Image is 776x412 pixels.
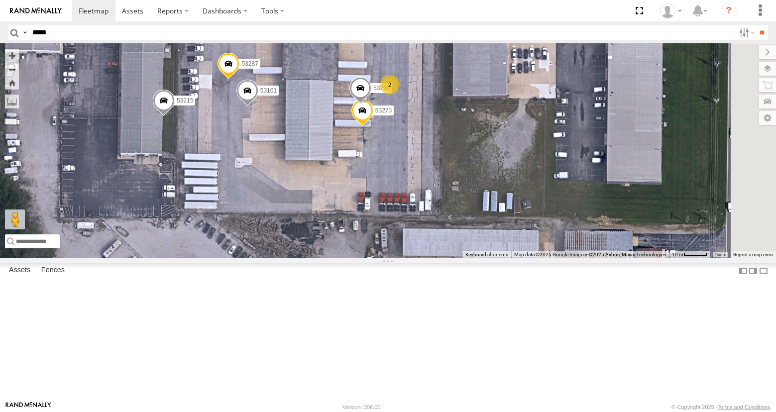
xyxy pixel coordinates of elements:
span: 10 m [672,252,683,257]
a: Terms and Conditions [718,404,771,410]
label: Assets [4,264,35,278]
div: Version: 306.00 [342,404,380,410]
span: 53264 [373,85,390,92]
button: Map Scale: 10 m per 44 pixels [669,251,710,258]
label: Dock Summary Table to the Left [738,263,748,278]
label: Search Query [21,25,29,40]
label: Fences [36,264,70,278]
button: Zoom in [5,49,19,62]
div: Miky Transport [657,3,685,18]
a: Terms (opens in new tab) [715,252,726,256]
a: Report a map error [733,252,773,257]
label: Map Settings [759,111,776,125]
div: © Copyright 2025 - [671,404,771,410]
span: Map data ©2025 Google Imagery ©2025 Airbus, Maxar Technologies [514,252,666,257]
span: 53287 [241,60,258,67]
span: 53215 [176,97,193,103]
span: 53273 [375,106,391,113]
i: ? [721,3,737,19]
label: Search Filter Options [735,25,757,40]
label: Hide Summary Table [759,263,769,278]
button: Drag Pegman onto the map to open Street View [5,209,25,229]
label: Dock Summary Table to the Right [748,263,758,278]
button: Keyboard shortcuts [465,251,508,258]
button: Zoom Home [5,76,19,90]
label: Measure [5,95,19,108]
button: Zoom out [5,62,19,76]
a: Visit our Website [5,402,51,412]
img: rand-logo.svg [10,7,62,14]
div: 2 [380,75,400,95]
span: 53101 [260,87,276,94]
